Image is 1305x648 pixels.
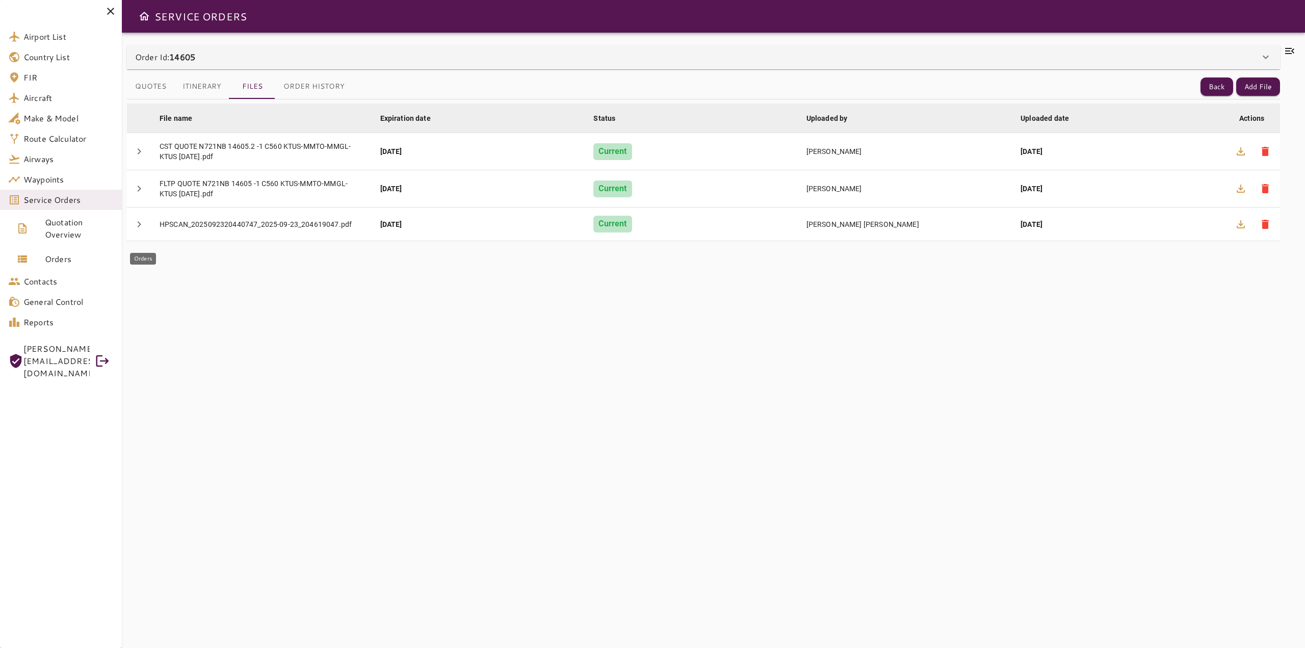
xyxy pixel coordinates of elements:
[160,112,192,124] div: File name
[133,218,145,230] span: chevron_right
[1229,212,1253,237] button: Download file
[1200,77,1233,96] button: Back
[806,184,1004,194] div: [PERSON_NAME]
[1259,218,1271,230] span: delete
[23,173,114,186] span: Waypoints
[45,253,114,265] span: Orders
[23,71,114,84] span: FIR
[127,74,174,99] button: Quotes
[23,296,114,308] span: General Control
[380,184,578,194] div: [DATE]
[133,145,145,158] span: chevron_right
[1021,146,1218,157] div: [DATE]
[806,219,1004,229] div: [PERSON_NAME] [PERSON_NAME]
[593,112,629,124] span: Status
[23,112,114,124] span: Make & Model
[1259,145,1271,158] span: delete
[806,112,848,124] div: Uploaded by
[45,216,114,241] span: Quotation Overview
[160,178,364,199] div: FLTP QUOTE N721NB 14605 -1 C560 KTUS-MMTO-MMGL-KTUS [DATE].pdf
[593,180,632,197] div: Current
[154,8,247,24] h6: SERVICE ORDERS
[593,143,632,160] div: Current
[380,146,578,157] div: [DATE]
[133,183,145,195] span: chevron_right
[160,112,205,124] span: File name
[1021,112,1069,124] div: Uploaded date
[380,112,444,124] span: Expiration date
[135,51,195,63] p: Order Id:
[275,74,353,99] button: Order History
[1021,219,1218,229] div: [DATE]
[1021,184,1218,194] div: [DATE]
[174,74,229,99] button: Itinerary
[1229,139,1253,164] button: Download file
[1253,139,1277,164] button: Delete file
[23,194,114,206] span: Service Orders
[1229,176,1253,201] button: Download file
[127,45,1280,69] div: Order Id:14605
[127,74,353,99] div: basic tabs example
[806,146,1004,157] div: [PERSON_NAME]
[130,253,156,265] div: Orders
[1259,183,1271,195] span: delete
[380,219,578,229] div: [DATE]
[593,216,632,232] div: Current
[1236,77,1280,96] button: Add File
[1253,176,1277,201] button: Delete file
[23,316,114,328] span: Reports
[229,74,275,99] button: Files
[806,112,861,124] span: Uploaded by
[23,343,90,379] span: [PERSON_NAME][EMAIL_ADDRESS][DOMAIN_NAME]
[169,51,195,63] b: 14605
[160,141,364,162] div: CST QUOTE N721NB 14605.2 -1 C560 KTUS-MMTO-MMGL-KTUS [DATE].pdf
[23,31,114,43] span: Airport List
[23,51,114,63] span: Country List
[23,275,114,288] span: Contacts
[593,112,615,124] div: Status
[23,92,114,104] span: Aircraft
[380,112,431,124] div: Expiration date
[1021,112,1082,124] span: Uploaded date
[23,153,114,165] span: Airways
[160,219,364,229] div: HPSCAN_2025092320440747_2025-09-23_204619047.pdf
[134,6,154,27] button: Open drawer
[1253,212,1277,237] button: Delete file
[23,133,114,145] span: Route Calculator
